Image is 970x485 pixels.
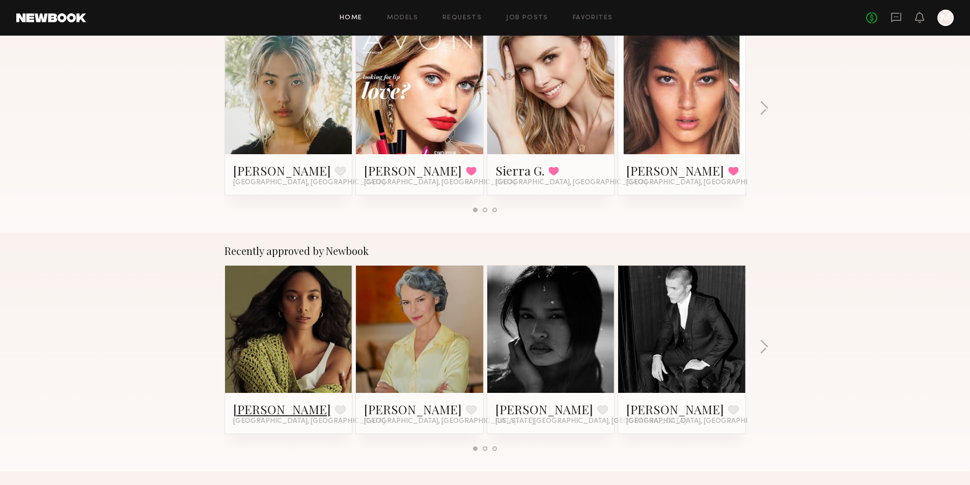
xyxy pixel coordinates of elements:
span: [GEOGRAPHIC_DATA], [GEOGRAPHIC_DATA] [495,179,647,187]
a: [PERSON_NAME] [364,401,462,417]
a: [PERSON_NAME] [233,162,331,179]
a: Models [387,15,418,21]
a: Requests [442,15,482,21]
a: Home [340,15,363,21]
span: [GEOGRAPHIC_DATA], [GEOGRAPHIC_DATA] [626,417,778,425]
a: [PERSON_NAME] [495,401,593,417]
span: [US_STATE][GEOGRAPHIC_DATA], [GEOGRAPHIC_DATA] [495,417,686,425]
a: [PERSON_NAME] [626,162,724,179]
a: [PERSON_NAME] [233,401,331,417]
span: [GEOGRAPHIC_DATA], [GEOGRAPHIC_DATA] [364,179,516,187]
div: Recently approved by Newbook [225,245,746,257]
span: [GEOGRAPHIC_DATA], [GEOGRAPHIC_DATA] [364,417,516,425]
span: [GEOGRAPHIC_DATA], [GEOGRAPHIC_DATA] [233,417,385,425]
a: Job Posts [506,15,548,21]
a: Favorites [573,15,613,21]
span: [GEOGRAPHIC_DATA], [GEOGRAPHIC_DATA] [626,179,778,187]
span: [GEOGRAPHIC_DATA], [GEOGRAPHIC_DATA] [233,179,385,187]
a: M [937,10,954,26]
a: Sierra G. [495,162,544,179]
a: [PERSON_NAME] [364,162,462,179]
a: [PERSON_NAME] [626,401,724,417]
